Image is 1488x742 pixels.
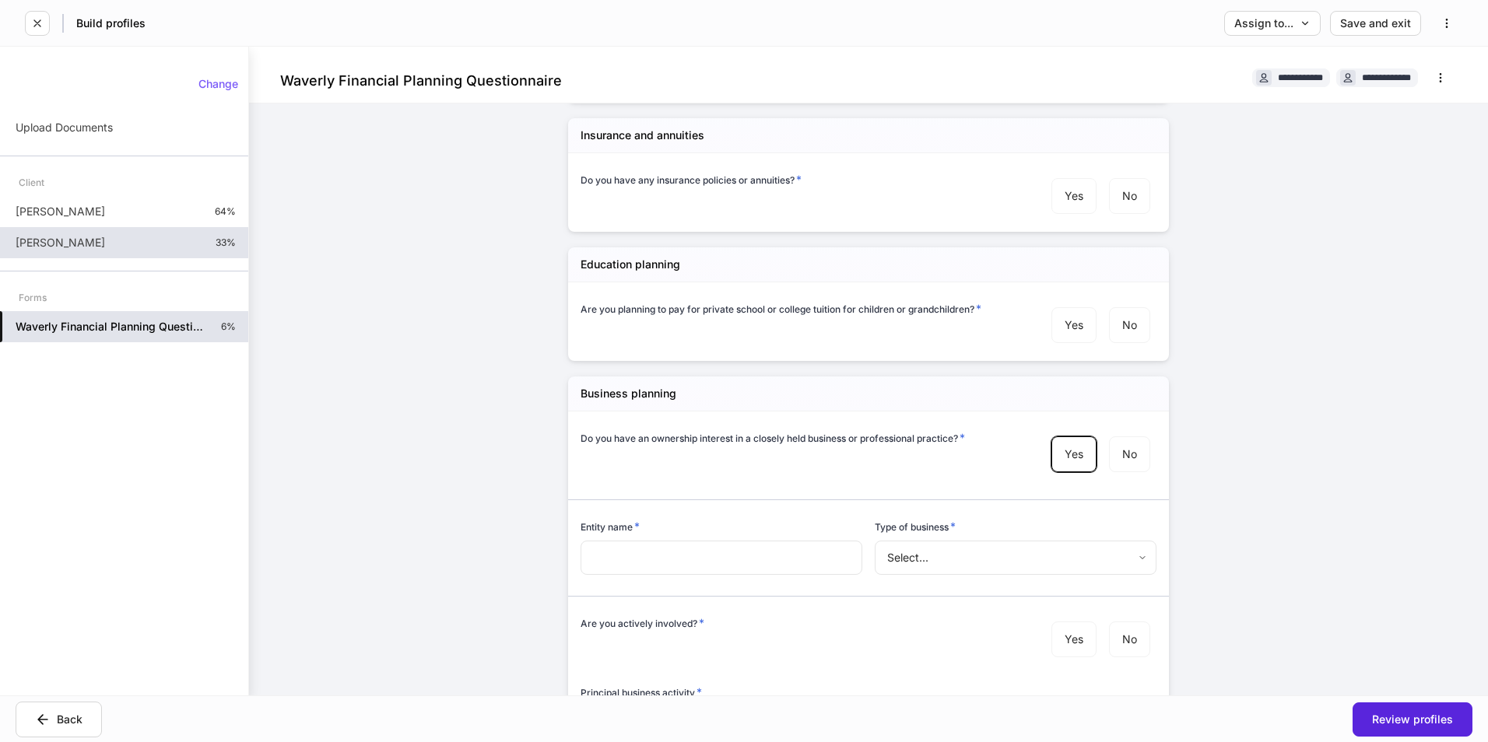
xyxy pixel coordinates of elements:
h6: Do you have any insurance policies or annuities? [581,172,802,187]
button: Assign to... [1224,11,1321,36]
p: 64% [215,205,236,218]
h5: Waverly Financial Planning Questionnaire [16,319,209,334]
h5: Education planning [581,257,680,272]
div: Review profiles [1372,714,1453,725]
p: [PERSON_NAME] [16,235,105,250]
div: Back [35,712,82,727]
button: Review profiles [1353,702,1472,737]
h6: Are you actively involved? [581,615,704,631]
div: Assign to... [1234,18,1311,29]
p: [PERSON_NAME] [16,204,105,219]
p: Upload Documents [16,120,113,135]
h6: Principal business activity [581,684,702,700]
h5: Business planning [581,386,676,401]
div: Change [198,79,238,89]
h5: Insurance and annuities [581,128,704,143]
h6: Type of business [875,519,956,534]
p: 33% [216,236,236,249]
h5: Build profiles [76,16,146,31]
h4: Waverly Financial Planning Questionnaire [280,72,562,90]
div: Client [19,169,44,196]
button: Save and exit [1330,11,1421,36]
div: Select... [875,541,1156,575]
h6: Entity name [581,519,640,534]
div: Save and exit [1340,18,1411,29]
div: Forms [19,284,47,311]
h6: Do you have an ownership interest in a closely held business or professional practice? [581,430,965,446]
h6: Are you planning to pay for private school or college tuition for children or grandchildren? [581,301,981,317]
p: 6% [221,320,236,333]
button: Change [188,72,248,96]
button: Back [16,702,102,737]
